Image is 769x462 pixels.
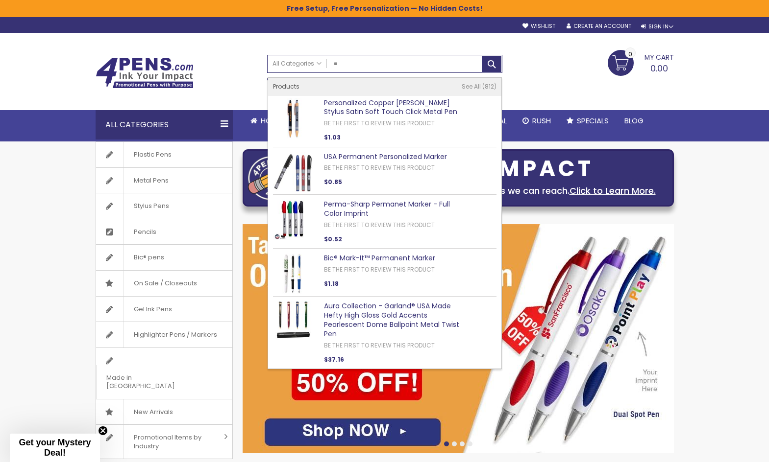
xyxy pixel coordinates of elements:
span: Stylus Pens [124,193,179,219]
img: Perma-Sharp Permanet Marker - Full Color Imprint [273,200,313,240]
div: All Categories [96,110,233,139]
div: Free shipping on pen orders over $199 [420,73,502,92]
img: 4Pens Custom Pens and Promotional Products [96,57,194,89]
span: Products [273,82,299,91]
a: 0.00 0 [608,50,674,74]
span: Get your Mystery Deal! [19,438,91,458]
img: USA Permanent Personalized Marker [273,152,313,192]
a: Bic® Mark-It™ Permanent Marker [324,253,435,263]
img: four_pen_logo.png [248,156,297,200]
a: Made in [GEOGRAPHIC_DATA] [96,348,232,399]
span: Gel Ink Pens [124,297,182,322]
a: Be the first to review this product [324,221,435,229]
a: On Sale / Closeouts [96,271,232,296]
a: Pencils [96,219,232,245]
a: Bic® pens [96,245,232,270]
span: 812 [482,82,496,91]
img: Aura Collection - Garland® USA Made Hefty High Gloss Gold Accents Pearlescent Dome Ballpoint Meta... [273,301,313,342]
img: /cheap-promotional-products.html [243,224,674,453]
span: 0 [628,49,632,59]
a: Be the first to review this product [324,341,435,349]
img: Bic® Mark-It™ Permanent Marker [273,254,313,294]
a: Wishlist [522,23,555,30]
span: Specials [577,115,609,126]
a: Stylus Pens [96,193,232,219]
span: $1.18 [324,279,339,288]
span: On Sale / Closeouts [124,271,207,296]
a: Gel Ink Pens [96,297,232,322]
a: Plastic Pens [96,142,232,167]
div: Sign In [641,23,673,30]
a: Personalized Copper [PERSON_NAME] Stylus Satin Soft Touch Click Metal Pen [324,98,457,117]
a: USA Permanent Personalized Marker [324,152,447,162]
a: See All 812 [462,83,496,91]
span: See All [462,82,481,91]
img: Personalized Copper Penny Stylus Satin Soft Touch Click Metal Pen [273,98,313,139]
span: $1.03 [324,133,341,141]
span: $0.85 [324,178,342,186]
span: Bic® pens [124,245,174,270]
a: Rush [515,110,559,132]
div: Get your Mystery Deal!Close teaser [10,434,100,462]
span: Made in [GEOGRAPHIC_DATA] [96,365,208,399]
span: Metal Pens [124,168,178,193]
span: Plastic Pens [124,142,181,167]
a: Specials [559,110,617,132]
a: All Categories [268,55,326,71]
a: Aura Collection - Garland® USA Made Hefty High Gloss Gold Accents Pearlescent Dome Ballpoint Meta... [324,301,459,339]
span: Promotional Items by Industry [124,425,221,459]
a: Blog [617,110,651,132]
span: Home [261,115,281,126]
span: New Arrivals [124,399,183,425]
span: $0.52 [324,235,342,243]
a: Be the first to review this product [324,119,435,127]
a: New Arrivals [96,399,232,425]
a: Be the first to review this product [324,265,435,274]
a: Perma-Sharp Permanet Marker - Full Color Imprint [324,199,450,218]
a: Promotional Items by Industry [96,425,232,459]
a: Highlighter Pens / Markers [96,322,232,347]
span: Pencils [124,219,166,245]
span: All Categories [273,60,322,68]
a: Click to Learn More. [570,185,656,197]
a: Metal Pens [96,168,232,193]
span: $37.16 [324,355,344,364]
button: Close teaser [98,426,108,436]
a: Create an Account [567,23,631,30]
span: 0.00 [650,62,668,74]
span: Rush [532,115,551,126]
a: Home [243,110,289,132]
span: Highlighter Pens / Markers [124,322,227,347]
a: Be the first to review this product [324,163,435,172]
span: Blog [624,115,644,126]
